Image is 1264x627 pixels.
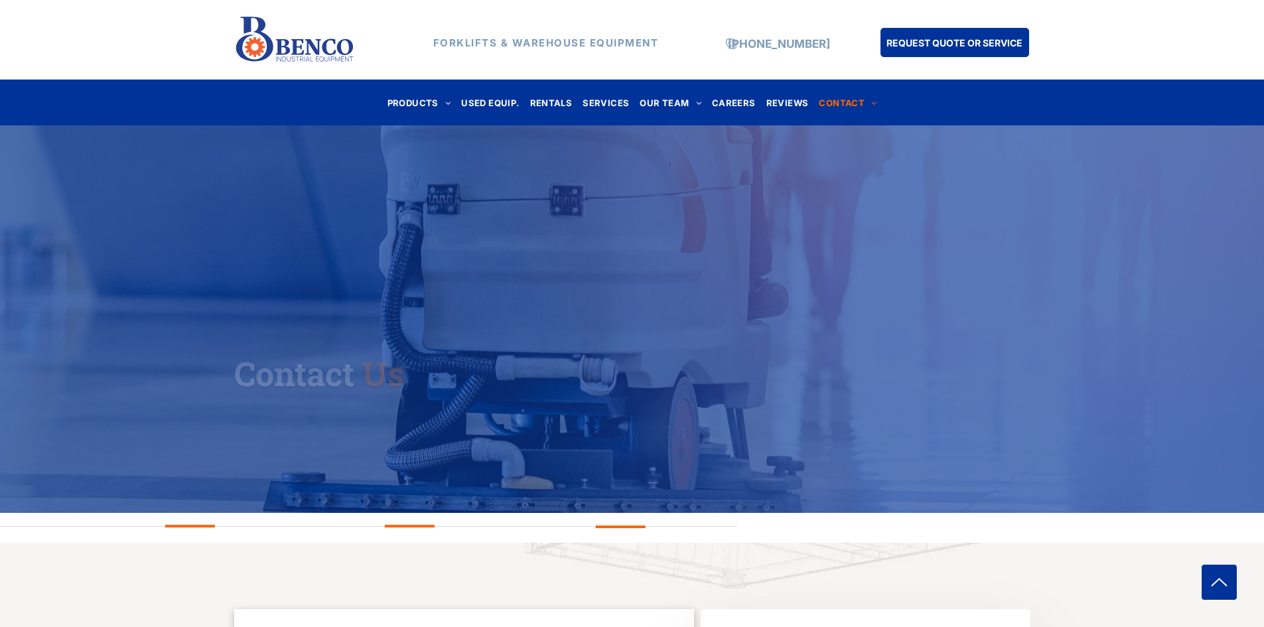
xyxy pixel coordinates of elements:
a: OUR TEAM [634,94,707,111]
a: CONTACT [813,94,882,111]
a: REQUEST QUOTE OR SERVICE [880,28,1029,57]
span: Us [362,352,404,395]
a: REVIEWS [761,94,814,111]
span: Contact [234,352,354,395]
strong: FORKLIFTS & WAREHOUSE EQUIPMENT [433,36,659,49]
span: REQUEST QUOTE OR SERVICE [886,31,1022,55]
a: USED EQUIP. [456,94,524,111]
a: SERVICES [577,94,634,111]
a: RENTALS [525,94,578,111]
a: CAREERS [707,94,761,111]
a: [PHONE_NUMBER] [728,37,830,50]
a: PRODUCTS [382,94,456,111]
